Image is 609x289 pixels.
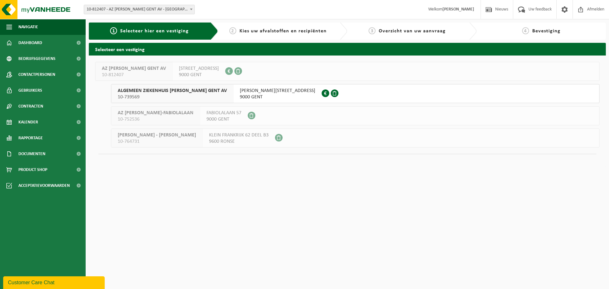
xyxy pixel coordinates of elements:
span: Contactpersonen [18,67,55,82]
span: 1 [110,27,117,34]
span: 10-812407 - AZ JAN PALFIJN GENT AV - GENT [84,5,195,14]
span: Bedrijfsgegevens [18,51,56,67]
span: Acceptatievoorwaarden [18,178,70,194]
span: Documenten [18,146,45,162]
span: 10-739569 [118,94,227,100]
iframe: chat widget [3,275,106,289]
span: KLEIN FRANKRIJK 62 DEEL B3 [209,132,269,138]
span: Kies uw afvalstoffen en recipiënten [239,29,327,34]
span: 4 [522,27,529,34]
span: 10-752536 [118,116,193,122]
span: 9000 GENT [240,94,315,100]
span: 10-764731 [118,138,196,145]
span: FABIOLALAAN 57 [206,110,241,116]
span: [PERSON_NAME] - [PERSON_NAME] [118,132,196,138]
span: 3 [369,27,376,34]
span: Dashboard [18,35,42,51]
span: AZ [PERSON_NAME]-FABIOLALAAN [118,110,193,116]
button: ALGEMEEN ZIEKENHUIS [PERSON_NAME] GENT AV 10-739569 [PERSON_NAME][STREET_ADDRESS]9000 GENT [111,84,599,103]
span: 9000 GENT [206,116,241,122]
h2: Selecteer een vestiging [89,43,606,55]
span: 10-812407 [102,72,166,78]
span: Product Shop [18,162,47,178]
span: Rapportage [18,130,43,146]
span: Navigatie [18,19,38,35]
strong: [PERSON_NAME] [442,7,474,12]
span: Bevestiging [532,29,560,34]
span: 2 [229,27,236,34]
span: 10-812407 - AZ JAN PALFIJN GENT AV - GENT [84,5,194,14]
span: [STREET_ADDRESS] [179,65,219,72]
span: AZ [PERSON_NAME] GENT AV [102,65,166,72]
span: [PERSON_NAME][STREET_ADDRESS] [240,88,315,94]
span: Contracten [18,98,43,114]
span: ALGEMEEN ZIEKENHUIS [PERSON_NAME] GENT AV [118,88,227,94]
span: 9600 RONSE [209,138,269,145]
span: Overzicht van uw aanvraag [379,29,446,34]
span: Selecteer hier een vestiging [120,29,189,34]
span: 9000 GENT [179,72,219,78]
span: Gebruikers [18,82,42,98]
span: Kalender [18,114,38,130]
